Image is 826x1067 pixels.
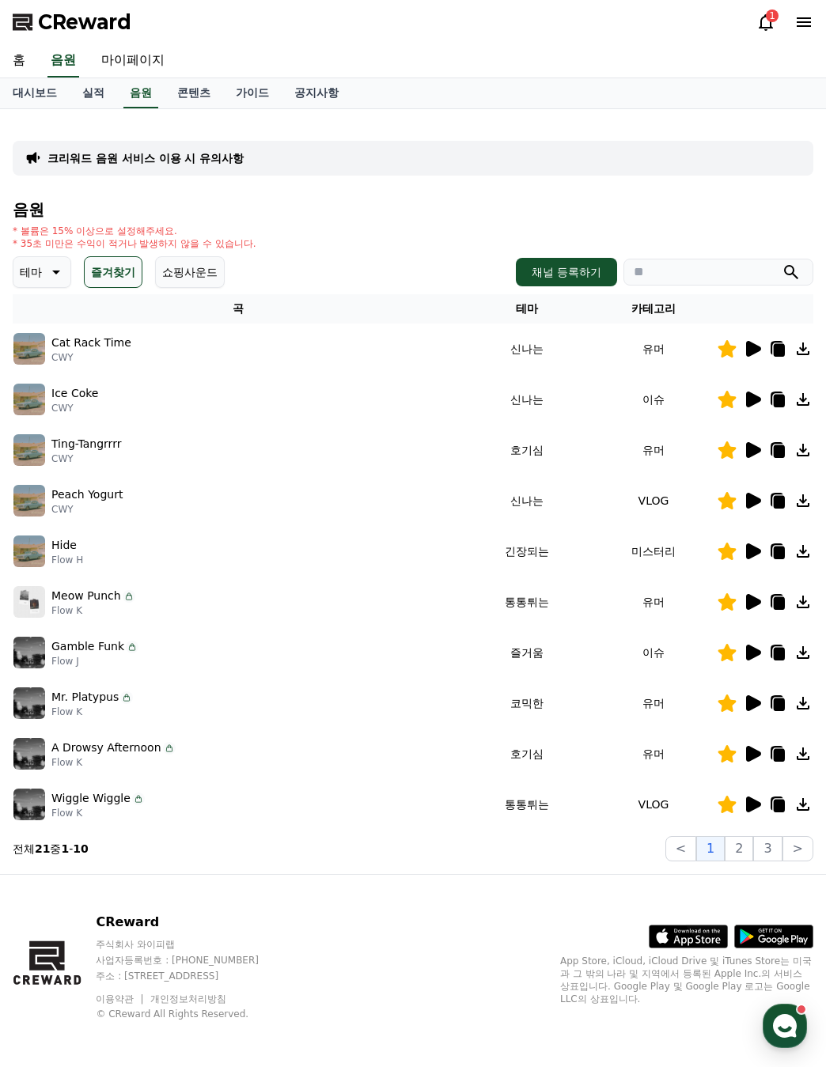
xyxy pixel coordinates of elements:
img: music [13,789,45,820]
p: Flow H [51,554,83,566]
td: 신나는 [464,324,590,374]
td: 코믹한 [464,678,590,728]
td: 신나는 [464,475,590,526]
button: 2 [725,836,753,861]
p: © CReward All Rights Reserved. [96,1008,289,1020]
div: 1 [766,9,779,22]
td: 즐거움 [464,627,590,678]
a: 홈 [5,501,104,541]
strong: 21 [35,842,50,855]
button: 즐겨찾기 [84,256,142,288]
td: 유머 [590,324,717,374]
p: * 볼륨은 15% 이상으로 설정해주세요. [13,225,256,237]
a: 마이페이지 [89,44,177,78]
img: music [13,586,45,618]
a: 크리워드 음원 서비스 이용 시 유의사항 [47,150,244,166]
p: 주식회사 와이피랩 [96,938,289,951]
p: CReward [96,913,289,932]
img: music [13,637,45,668]
p: Ting-Tangrrrr [51,436,121,452]
span: CReward [38,9,131,35]
th: 테마 [464,294,590,324]
p: Mr. Platypus [51,689,119,706]
span: 홈 [50,525,59,538]
td: 이슈 [590,374,717,425]
td: 신나는 [464,374,590,425]
span: 대화 [145,526,164,539]
td: 호기심 [464,728,590,779]
button: 쇼핑사운드 [155,256,225,288]
p: Flow K [51,604,135,617]
button: 채널 등록하기 [516,258,617,286]
a: 콘텐츠 [165,78,223,108]
button: 테마 [13,256,71,288]
a: 이용약관 [96,993,146,1005]
p: CWY [51,452,121,465]
p: Hide [51,537,77,554]
span: 설정 [244,525,263,538]
img: music [13,535,45,567]
button: < [665,836,696,861]
button: 1 [696,836,725,861]
th: 곡 [13,294,464,324]
a: 개인정보처리방침 [150,993,226,1005]
td: VLOG [590,475,717,526]
p: 사업자등록번호 : [PHONE_NUMBER] [96,954,289,967]
p: CWY [51,351,131,364]
p: Flow K [51,807,145,819]
img: music [13,333,45,365]
img: music [13,384,45,415]
p: Peach Yogurt [51,486,123,503]
p: 주소 : [STREET_ADDRESS] [96,970,289,982]
p: CWY [51,503,123,516]
a: 1 [756,13,775,32]
p: Gamble Funk [51,638,124,655]
td: 이슈 [590,627,717,678]
img: music [13,485,45,516]
td: 유머 [590,577,717,627]
p: CWY [51,402,98,414]
td: 유머 [590,425,717,475]
button: 3 [753,836,782,861]
td: 유머 [590,728,717,779]
td: VLOG [590,779,717,830]
a: 실적 [70,78,117,108]
p: App Store, iCloud, iCloud Drive 및 iTunes Store는 미국과 그 밖의 나라 및 지역에서 등록된 Apple Inc.의 서비스 상표입니다. Goo... [560,955,813,1005]
p: * 35초 미만은 수익이 적거나 발생하지 않을 수 있습니다. [13,237,256,250]
td: 통통튀는 [464,577,590,627]
img: music [13,687,45,719]
a: 음원 [47,44,79,78]
p: 전체 중 - [13,841,89,857]
td: 유머 [590,678,717,728]
p: Ice Coke [51,385,98,402]
strong: 1 [61,842,69,855]
a: 대화 [104,501,204,541]
a: 음원 [123,78,158,108]
p: Flow K [51,756,176,769]
p: Flow J [51,655,138,668]
th: 카테고리 [590,294,717,324]
p: A Drowsy Afternoon [51,740,161,756]
strong: 10 [73,842,88,855]
a: 공지사항 [282,78,351,108]
td: 긴장되는 [464,526,590,577]
td: 미스터리 [590,526,717,577]
a: CReward [13,9,131,35]
p: 테마 [20,261,42,283]
p: Meow Punch [51,588,121,604]
img: music [13,434,45,466]
h4: 음원 [13,201,813,218]
td: 호기심 [464,425,590,475]
td: 통통튀는 [464,779,590,830]
p: Cat Rack Time [51,335,131,351]
a: 설정 [204,501,304,541]
a: 가이드 [223,78,282,108]
p: Wiggle Wiggle [51,790,131,807]
img: music [13,738,45,770]
button: > [782,836,813,861]
p: Flow K [51,706,133,718]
